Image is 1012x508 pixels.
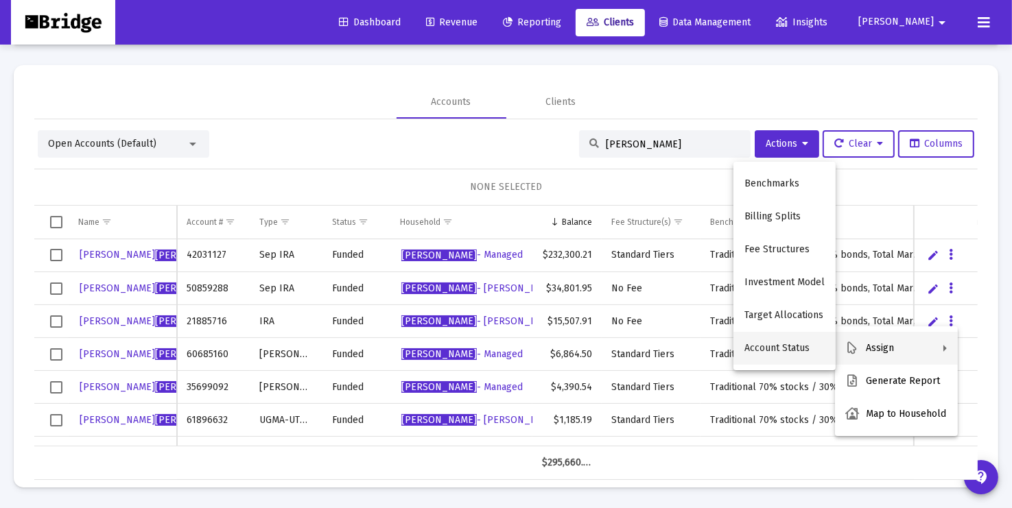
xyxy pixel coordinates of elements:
button: Billing Splits [733,200,836,233]
button: Benchmarks [733,167,836,200]
button: Account Status [733,332,836,365]
button: Map to Household [835,398,958,431]
button: Fee Structures [733,233,836,266]
button: Target Allocations [733,299,836,332]
button: Assign [835,332,958,365]
button: Investment Model [733,266,836,299]
button: Generate Report [835,365,958,398]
